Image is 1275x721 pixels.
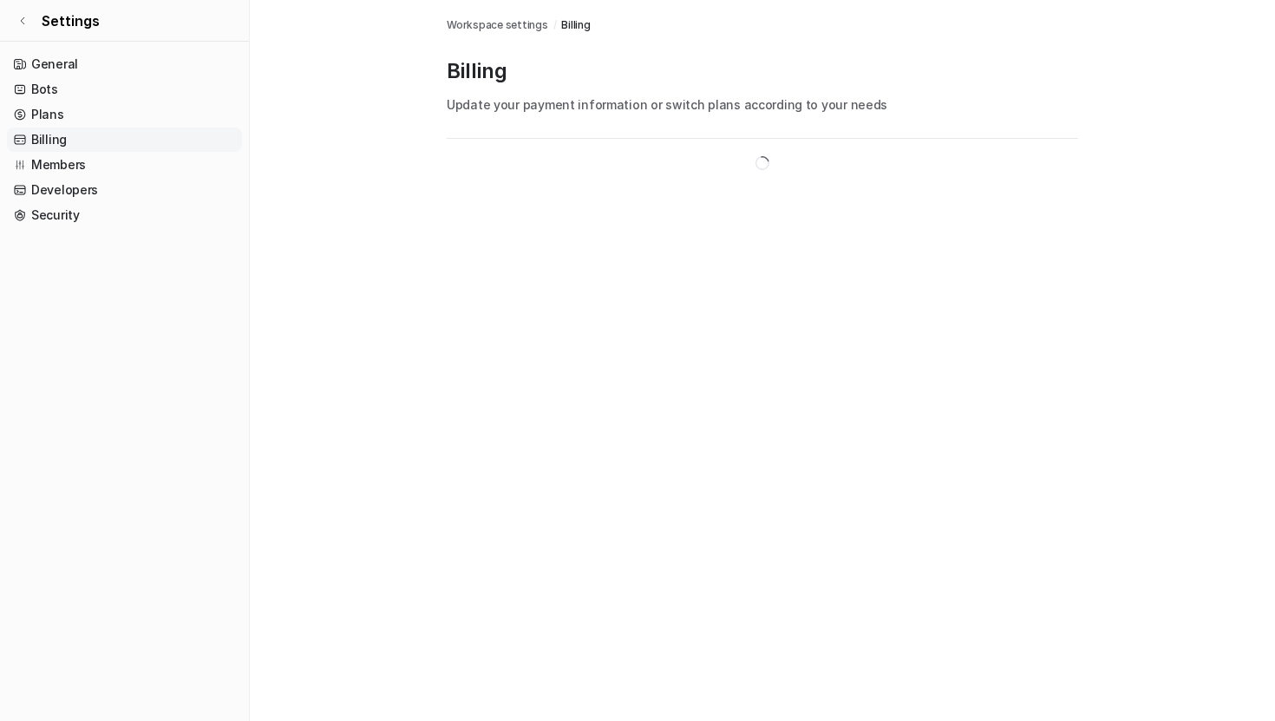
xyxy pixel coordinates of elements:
[7,52,242,76] a: General
[7,77,242,102] a: Bots
[447,17,548,33] a: Workspace settings
[42,10,100,31] span: Settings
[7,203,242,227] a: Security
[561,17,590,33] a: Billing
[7,128,242,152] a: Billing
[7,178,242,202] a: Developers
[7,102,242,127] a: Plans
[553,17,557,33] span: /
[447,95,1078,114] p: Update your payment information or switch plans according to your needs
[447,57,1078,85] p: Billing
[7,153,242,177] a: Members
